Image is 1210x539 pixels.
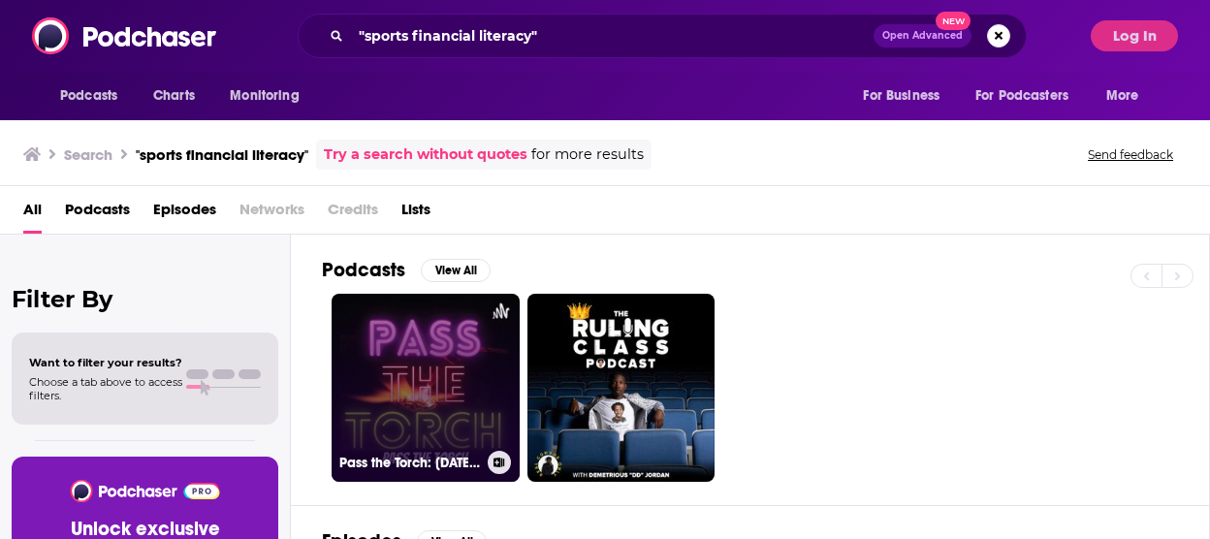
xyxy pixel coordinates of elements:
button: open menu [963,78,1097,114]
a: Try a search without quotes [324,143,527,166]
button: open menu [216,78,324,114]
button: Log In [1091,20,1178,51]
span: New [936,12,971,30]
img: Podchaser - Follow, Share and Rate Podcasts [32,17,218,54]
button: View All [421,259,491,282]
span: Credits [328,194,378,234]
span: Podcasts [60,82,117,110]
img: Podchaser - Follow, Share and Rate Podcasts [69,480,221,502]
span: Choose a tab above to access filters. [29,375,182,402]
h3: Pass the Torch: [DATE] Night Stock talk and Teen Course [339,455,480,471]
a: Lists [401,194,430,234]
h2: Podcasts [322,258,405,282]
h3: Search [64,145,112,164]
a: Episodes [153,194,216,234]
span: Charts [153,82,195,110]
button: Send feedback [1082,146,1179,163]
a: Charts [141,78,207,114]
span: Networks [239,194,304,234]
input: Search podcasts, credits, & more... [351,20,874,51]
span: for more results [531,143,644,166]
span: For Podcasters [975,82,1068,110]
span: Open Advanced [882,31,963,41]
h3: "sports financial literacy" [136,145,308,164]
span: Want to filter your results? [29,356,182,369]
a: Podcasts [65,194,130,234]
a: Pass the Torch: [DATE] Night Stock talk and Teen Course [332,294,520,482]
h2: Filter By [12,285,278,313]
span: For Business [863,82,939,110]
span: Monitoring [230,82,299,110]
button: Open AdvancedNew [874,24,971,48]
span: More [1106,82,1139,110]
button: open menu [1093,78,1163,114]
button: open menu [47,78,143,114]
div: Search podcasts, credits, & more... [298,14,1027,58]
a: All [23,194,42,234]
button: open menu [849,78,964,114]
a: PodcastsView All [322,258,491,282]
